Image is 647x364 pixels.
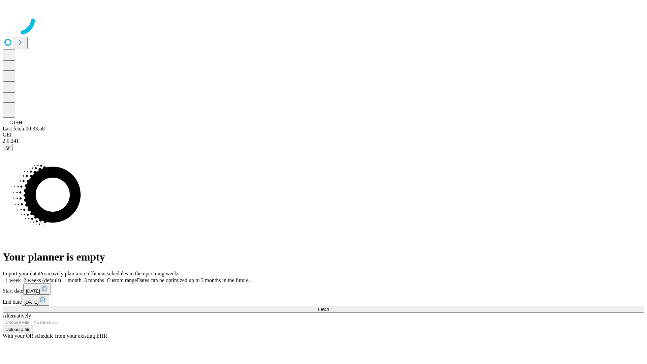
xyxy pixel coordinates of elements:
[3,333,107,339] span: With your OR schedule from your existing EHR
[3,126,45,131] span: Last fetch: 00:33:58
[22,295,49,306] button: [DATE]
[3,295,644,306] div: End date
[64,277,82,283] span: 1 month
[5,277,21,283] span: 1 week
[24,277,61,283] span: 2 weeks (default)
[39,271,181,276] span: Proactively plan more efficient schedules in the upcoming weeks.
[5,145,10,150] span: @
[107,277,137,283] span: Custom range
[3,144,13,151] button: @
[9,120,22,125] span: GJSH
[3,138,644,144] div: 2.0.241
[3,251,644,263] h1: Your planner is empty
[23,283,51,295] button: [DATE]
[24,300,38,305] span: [DATE]
[318,307,329,312] span: Fetch
[3,271,39,276] span: Import your data
[3,326,33,333] button: Upload a file
[137,277,250,283] span: Dates can be optimized up to 3 months in the future.
[3,283,644,295] div: Start date
[84,277,104,283] span: 3 months
[3,132,644,138] div: GEI
[3,306,644,313] button: Fetch
[3,313,31,318] span: Alternatively
[26,289,40,294] span: [DATE]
